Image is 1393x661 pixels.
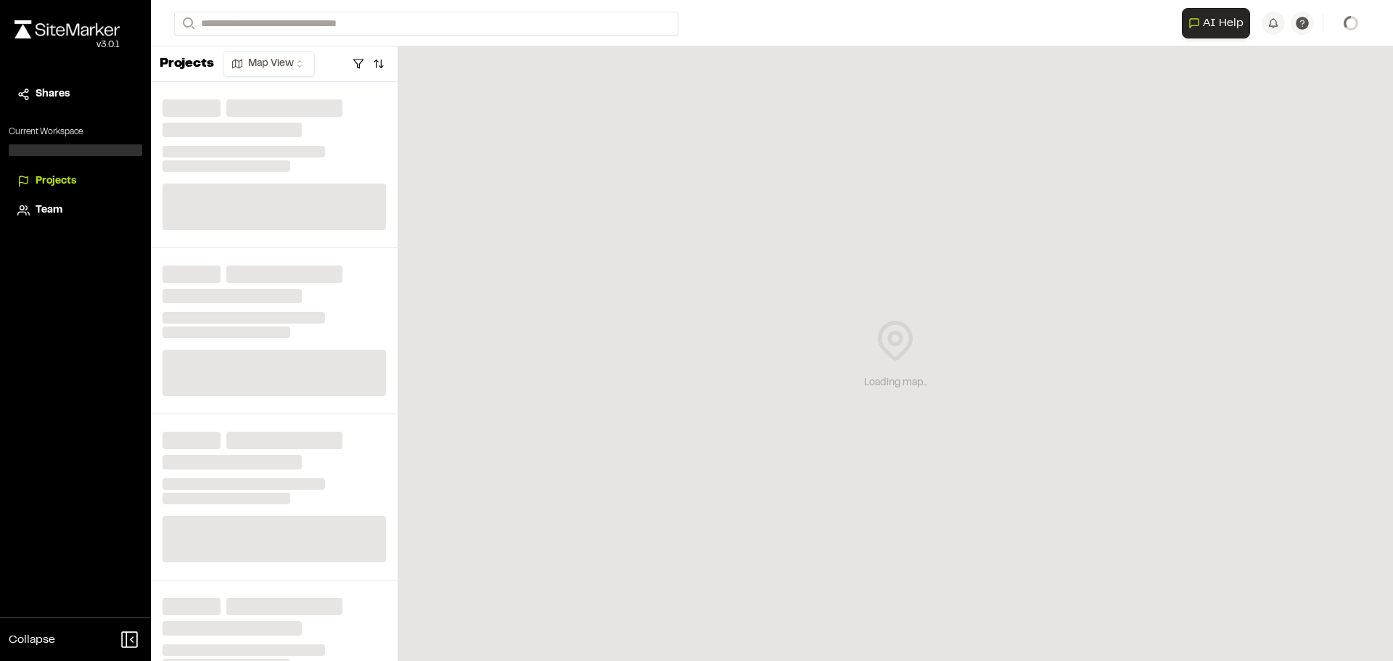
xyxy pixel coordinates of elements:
[9,126,142,139] p: Current Workspace
[15,20,120,38] img: rebrand.png
[17,86,133,102] a: Shares
[36,173,76,189] span: Projects
[1182,8,1256,38] div: Open AI Assistant
[864,375,927,391] div: Loading map...
[36,202,62,218] span: Team
[36,86,70,102] span: Shares
[174,12,200,36] button: Search
[15,38,120,52] div: Oh geez...please don't...
[17,202,133,218] a: Team
[9,631,55,649] span: Collapse
[1182,8,1250,38] button: Open AI Assistant
[1203,15,1244,32] span: AI Help
[17,173,133,189] a: Projects
[160,54,214,74] p: Projects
